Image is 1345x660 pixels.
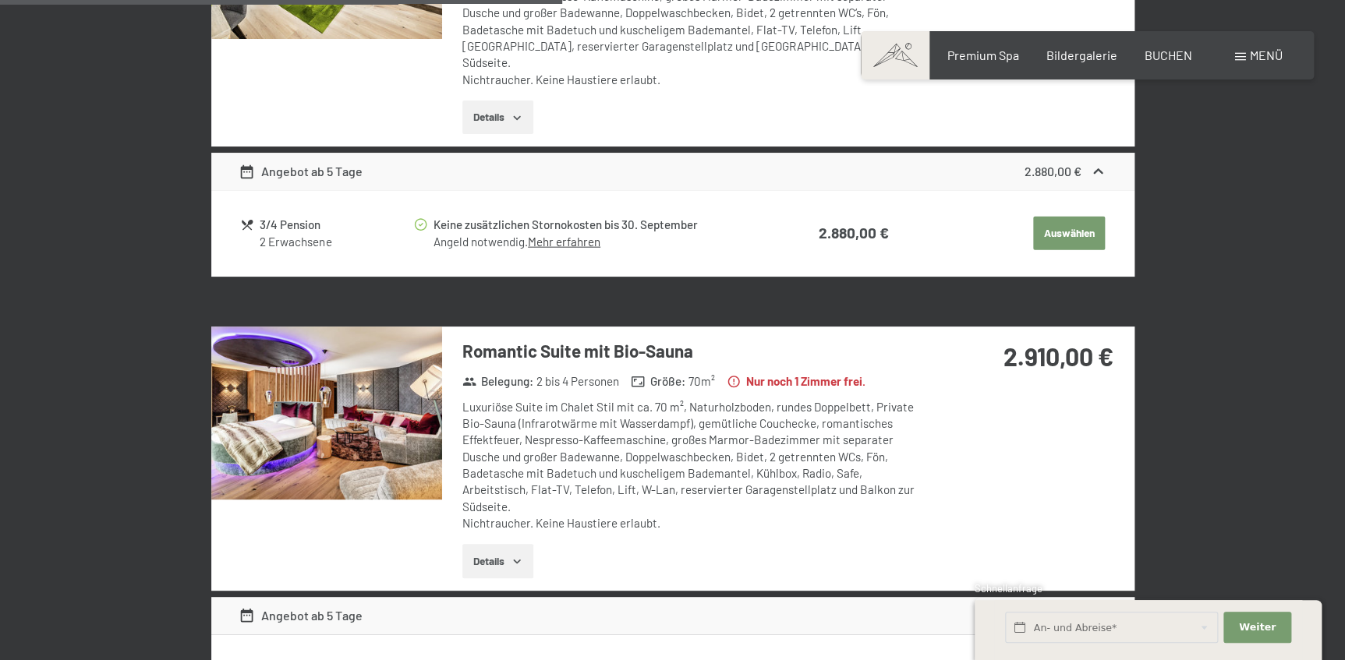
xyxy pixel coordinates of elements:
[1033,217,1105,251] button: Auswählen
[462,339,926,363] h3: Romantic Suite mit Bio-Sauna
[434,234,758,250] div: Angeld notwendig.
[1223,612,1290,644] button: Weiter
[1003,341,1113,371] strong: 2.910,00 €
[260,234,412,250] div: 2 Erwachsene
[727,373,865,390] strong: Nur noch 1 Zimmer frei.
[211,326,442,499] img: mss_renderimg.php
[688,373,715,390] span: 70 m²
[1250,48,1283,62] span: Menü
[462,399,926,531] div: Luxuriöse Suite im Chalet Stil mit ca. 70 m², Naturholzboden, rundes Doppelbett, Private Bio-Saun...
[1024,164,1081,178] strong: 2.880,00 €
[211,153,1134,190] div: Angebot ab 5 Tage2.880,00 €
[211,597,1134,634] div: Angebot ab 5 Tage2.910,00 €
[631,373,685,390] strong: Größe :
[462,544,533,578] button: Details
[260,216,412,234] div: 3/4 Pension
[434,216,758,234] div: Keine zusätzlichen Stornokosten bis 30. September
[975,582,1042,595] span: Schnellanfrage
[462,101,533,135] button: Details
[462,373,533,390] strong: Belegung :
[239,162,363,181] div: Angebot ab 5 Tage
[528,235,600,249] a: Mehr erfahren
[1145,48,1192,62] a: BUCHEN
[818,224,888,242] strong: 2.880,00 €
[947,48,1018,62] a: Premium Spa
[239,606,363,625] div: Angebot ab 5 Tage
[1046,48,1117,62] a: Bildergalerie
[1239,620,1276,634] span: Weiter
